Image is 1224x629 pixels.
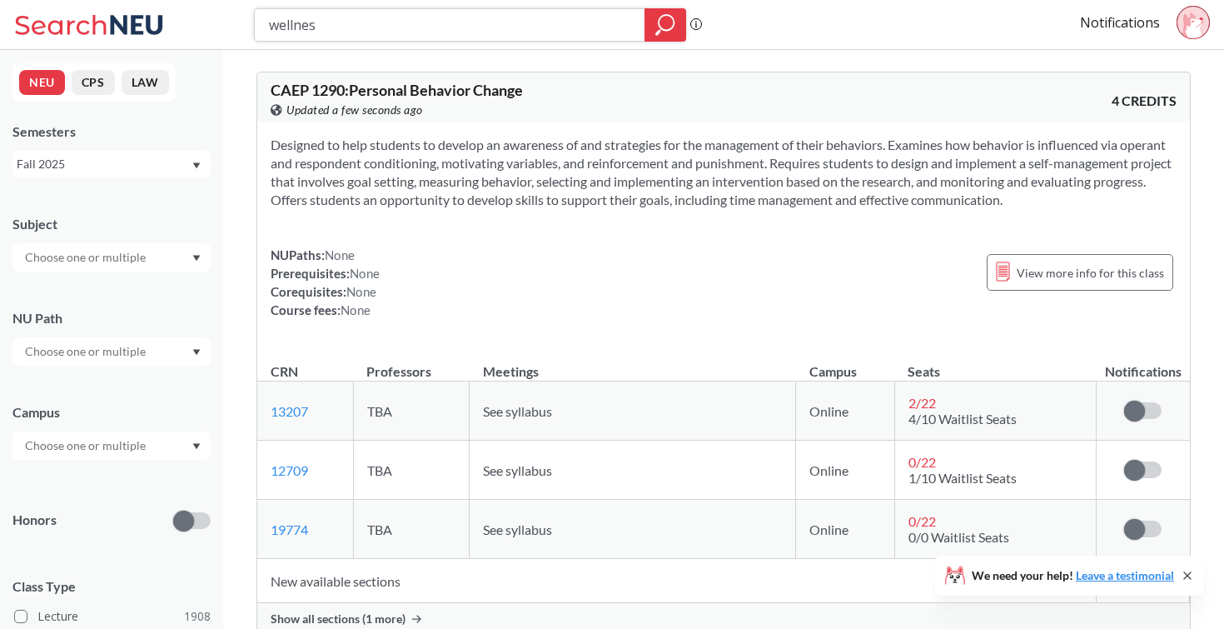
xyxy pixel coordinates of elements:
[12,337,211,366] div: Dropdown arrow
[12,577,211,596] span: Class Type
[655,13,675,37] svg: magnifying glass
[271,522,308,537] a: 19774
[796,382,895,441] td: Online
[908,470,1017,486] span: 1/10 Waitlist Seats
[12,215,211,233] div: Subject
[483,522,552,537] span: See syllabus
[192,443,201,450] svg: Dropdown arrow
[894,346,1096,382] th: Seats
[271,136,1177,209] section: Designed to help students to develop an awareness of and strategies for the management of their b...
[350,266,380,281] span: None
[353,346,470,382] th: Professors
[796,346,895,382] th: Campus
[12,243,211,272] div: Dropdown arrow
[341,302,371,317] span: None
[908,454,936,470] span: 0 / 22
[17,436,157,456] input: Choose one or multiple
[483,403,552,419] span: See syllabus
[257,559,1097,603] td: New available sections
[72,70,115,95] button: CPS
[796,441,895,500] td: Online
[908,411,1017,427] span: 4/10 Waitlist Seats
[14,606,211,627] label: Lecture
[908,395,936,411] span: 2 / 22
[353,382,470,441] td: TBA
[1112,92,1177,110] span: 4 CREDITS
[346,284,376,299] span: None
[12,122,211,141] div: Semesters
[192,255,201,262] svg: Dropdown arrow
[192,349,201,356] svg: Dropdown arrow
[796,500,895,559] td: Online
[286,101,423,119] span: Updated a few seconds ago
[271,362,298,381] div: CRN
[12,309,211,327] div: NU Path
[908,513,936,529] span: 0 / 22
[12,511,57,530] p: Honors
[325,247,355,262] span: None
[19,70,65,95] button: NEU
[17,247,157,267] input: Choose one or multiple
[271,246,380,319] div: NUPaths: Prerequisites: Corequisites: Course fees:
[353,441,470,500] td: TBA
[271,403,308,419] a: 13207
[184,607,211,626] span: 1908
[908,529,1009,545] span: 0/0 Waitlist Seats
[17,155,191,173] div: Fall 2025
[1076,568,1174,582] a: Leave a testimonial
[1097,346,1190,382] th: Notifications
[12,151,211,177] div: Fall 2025Dropdown arrow
[1080,13,1160,32] a: Notifications
[267,11,633,39] input: Class, professor, course number, "phrase"
[12,403,211,422] div: Campus
[17,342,157,362] input: Choose one or multiple
[1017,262,1164,283] span: View more info for this class
[483,462,552,478] span: See syllabus
[271,462,308,478] a: 12709
[192,162,201,169] svg: Dropdown arrow
[353,500,470,559] td: TBA
[122,70,169,95] button: LAW
[12,432,211,460] div: Dropdown arrow
[644,8,686,42] div: magnifying glass
[271,612,406,627] span: Show all sections (1 more)
[470,346,796,382] th: Meetings
[972,570,1174,582] span: We need your help!
[271,81,523,99] span: CAEP 1290 : Personal Behavior Change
